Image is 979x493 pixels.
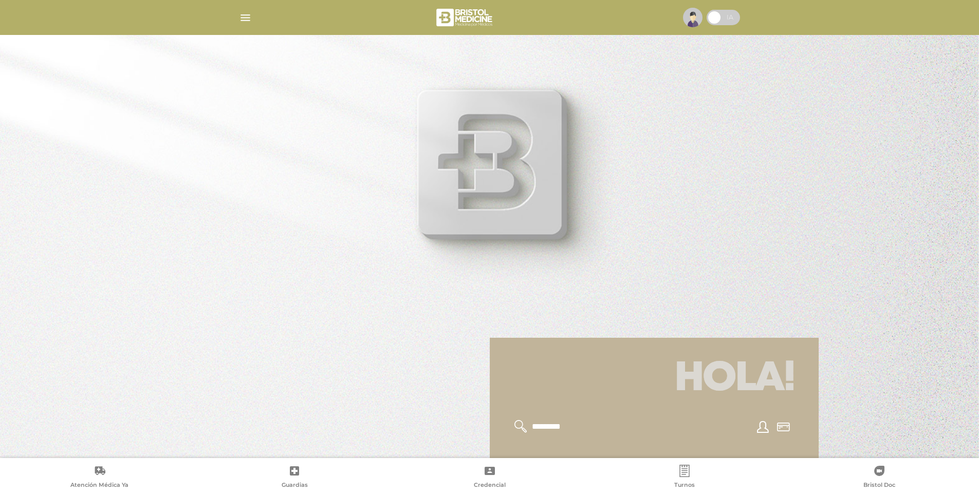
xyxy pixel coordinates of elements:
a: Guardias [197,465,392,491]
a: Atención Médica Ya [2,465,197,491]
a: Credencial [392,465,587,491]
h1: Hola! [502,350,806,408]
img: Cober_menu-lines-white.svg [239,11,252,24]
img: profile-placeholder.svg [683,8,703,27]
span: Guardias [282,481,308,490]
span: Bristol Doc [863,481,895,490]
a: Turnos [587,465,782,491]
a: Bristol Doc [782,465,977,491]
img: bristol-medicine-blanco.png [435,5,496,30]
span: Turnos [674,481,695,490]
span: Atención Médica Ya [70,481,128,490]
span: Credencial [474,481,506,490]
